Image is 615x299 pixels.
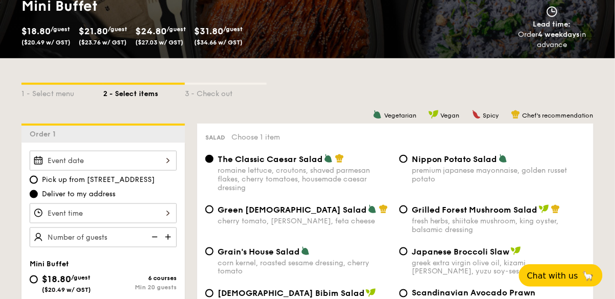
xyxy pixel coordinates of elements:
[51,26,70,33] span: /guest
[412,154,498,164] span: Nippon Potato Salad
[539,204,549,214] img: icon-vegan.f8ff3823.svg
[511,110,521,119] img: icon-chef-hat.a58ddaea.svg
[103,275,177,282] div: 6 courses
[399,289,408,297] input: Scandinavian Avocado Prawn Salad+$1.00[PERSON_NAME], [PERSON_NAME], [PERSON_NAME], red onion
[21,26,51,37] span: $18.80
[30,151,177,171] input: Event date
[135,26,167,37] span: $24.80
[218,205,367,215] span: Green [DEMOGRAPHIC_DATA] Salad
[412,166,585,183] div: premium japanese mayonnaise, golden russet potato
[30,176,38,184] input: Pick up from [STREET_ADDRESS]
[205,289,214,297] input: [DEMOGRAPHIC_DATA] Bibim Saladfive-spice tofu, shiitake mushroom, korean beansprout, spinach
[538,30,580,39] strong: 4 weekdays
[167,26,186,33] span: /guest
[218,217,391,225] div: cherry tomato, [PERSON_NAME], feta cheese
[412,205,538,215] span: Grilled Forest Mushroom Salad
[42,287,91,294] span: ($20.49 w/ GST)
[533,20,571,29] span: Lead time:
[146,227,161,247] img: icon-reduce.1d2dbef1.svg
[71,274,90,282] span: /guest
[218,154,323,164] span: The Classic Caesar Salad
[412,247,510,257] span: Japanese Broccoli Slaw
[582,270,595,282] span: 🦙
[30,275,38,284] input: $18.80/guest($20.49 w/ GST)6 coursesMin 20 guests
[79,26,108,37] span: $21.80
[194,39,243,46] span: ($34.66 w/ GST)
[30,227,177,247] input: Number of guests
[218,259,391,276] div: corn kernel, roasted sesame dressing, cherry tomato
[30,130,60,139] span: Order 1
[194,26,223,37] span: $31.80
[399,205,408,214] input: Grilled Forest Mushroom Saladfresh herbs, shiitake mushroom, king oyster, balsamic dressing
[108,26,127,33] span: /guest
[399,247,408,256] input: Japanese Broccoli Slawgreek extra virgin olive oil, kizami [PERSON_NAME], yuzu soy-sesame dressing
[324,154,333,163] img: icon-vegetarian.fe4039eb.svg
[412,259,585,276] div: greek extra virgin olive oil, kizami [PERSON_NAME], yuzu soy-sesame dressing
[30,260,69,268] span: Mini Buffet
[506,30,598,50] div: Order in advance
[499,154,508,163] img: icon-vegetarian.fe4039eb.svg
[21,39,70,46] span: ($20.49 w/ GST)
[368,204,377,214] img: icon-vegetarian.fe4039eb.svg
[218,289,365,298] span: [DEMOGRAPHIC_DATA] Bibim Salad
[472,110,481,119] img: icon-spicy.37a8142b.svg
[511,246,521,256] img: icon-vegan.f8ff3823.svg
[42,189,115,199] span: Deliver to my address
[335,154,344,163] img: icon-chef-hat.a58ddaea.svg
[30,190,38,198] input: Deliver to my address
[429,110,439,119] img: icon-vegan.f8ff3823.svg
[205,134,225,141] span: Salad
[42,274,71,285] span: $18.80
[218,166,391,192] div: romaine lettuce, croutons, shaved parmesan flakes, cherry tomatoes, housemade caesar dressing
[399,155,408,163] input: Nippon Potato Saladpremium japanese mayonnaise, golden russet potato
[545,6,560,17] img: icon-clock.2db775ea.svg
[301,246,310,256] img: icon-vegetarian.fe4039eb.svg
[527,271,578,281] span: Chat with us
[231,133,280,142] span: Choose 1 item
[135,39,183,46] span: ($27.03 w/ GST)
[205,247,214,256] input: Grain's House Saladcorn kernel, roasted sesame dressing, cherry tomato
[79,39,127,46] span: ($23.76 w/ GST)
[441,112,460,119] span: Vegan
[384,112,416,119] span: Vegetarian
[42,175,155,185] span: Pick up from [STREET_ADDRESS]
[21,85,103,99] div: 1 - Select menu
[103,85,185,99] div: 2 - Select items
[519,264,603,287] button: Chat with us🦙
[205,205,214,214] input: Green [DEMOGRAPHIC_DATA] Saladcherry tomato, [PERSON_NAME], feta cheese
[379,204,388,214] img: icon-chef-hat.a58ddaea.svg
[218,247,300,257] span: Grain's House Salad
[30,203,177,223] input: Event time
[161,227,177,247] img: icon-add.58712e84.svg
[523,112,594,119] span: Chef's recommendation
[103,284,177,291] div: Min 20 guests
[483,112,499,119] span: Spicy
[551,204,560,214] img: icon-chef-hat.a58ddaea.svg
[366,288,376,297] img: icon-vegan.f8ff3823.svg
[412,217,585,234] div: fresh herbs, shiitake mushroom, king oyster, balsamic dressing
[205,155,214,163] input: The Classic Caesar Saladromaine lettuce, croutons, shaved parmesan flakes, cherry tomatoes, house...
[223,26,243,33] span: /guest
[373,110,382,119] img: icon-vegetarian.fe4039eb.svg
[185,85,267,99] div: 3 - Check out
